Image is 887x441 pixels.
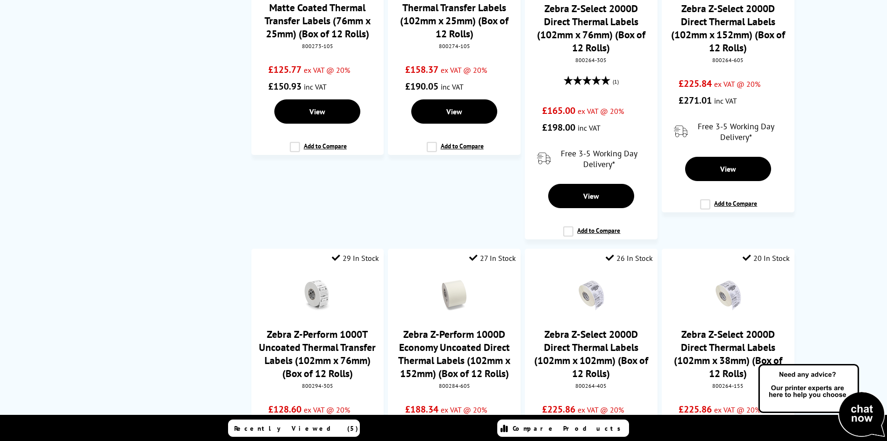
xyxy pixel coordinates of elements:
[532,56,650,63] div: 800264-305
[268,63,301,76] span: £125.77
[398,328,510,380] a: Zebra Z-Perform 1000D Economy Uncoated Direct Thermal Labels (102mm x 152mm) (Box of 12 Rolls)
[268,403,301,415] span: £128.60
[234,424,358,433] span: Recently Viewed (5)
[575,279,608,312] img: Zebra-Z-Select-2000D-Labels-Small.gif
[301,279,334,312] img: Zebra-Z-Perform-1000T-Labels-Small.gif
[685,157,771,181] a: View
[542,403,575,415] span: £225.86
[268,80,301,92] span: £150.93
[606,253,653,263] div: 26 In Stock
[405,80,438,92] span: £190.05
[679,403,712,415] span: £225.86
[542,105,575,117] span: £165.00
[700,199,757,217] label: Add to Compare
[613,73,619,91] span: (1)
[679,94,712,106] span: £271.01
[304,82,327,91] span: inc VAT
[671,2,785,54] a: Zebra Z-Select 2000D Direct Thermal Labels (102mm x 152mm) (Box of 12 Rolls)
[304,65,350,75] span: ex VAT @ 20%
[563,226,620,244] label: Add to Compare
[441,65,487,75] span: ex VAT @ 20%
[714,96,737,105] span: inc VAT
[690,121,782,142] span: Free 3-5 Working Day Delivery*
[578,123,601,133] span: inc VAT
[578,405,624,414] span: ex VAT @ 20%
[529,140,652,177] div: modal_delivery
[583,191,599,201] span: View
[446,107,462,116] span: View
[553,148,645,169] span: Free 3-5 Working Day Delivery*
[513,424,626,433] span: Compare Products
[395,42,513,49] div: 800274-105
[714,405,760,414] span: ex VAT @ 20%
[258,42,377,49] div: 800273-105
[427,142,484,160] label: Add to Compare
[542,121,575,133] span: £198.00
[304,405,350,414] span: ex VAT @ 20%
[274,99,360,124] a: View
[259,328,376,380] a: Zebra Z-Perform 1000T Uncoated Thermal Transfer Labels (102mm x 76mm) (Box of 12 Rolls)
[743,253,790,263] div: 20 In Stock
[405,63,438,76] span: £158.37
[258,382,377,389] div: 800294-305
[679,77,712,90] span: £225.84
[441,405,487,414] span: ex VAT @ 20%
[290,142,347,160] label: Add to Compare
[469,253,516,263] div: 27 In Stock
[756,363,887,439] img: Open Live Chat window
[405,403,438,415] span: £188.34
[441,82,464,91] span: inc VAT
[332,253,379,263] div: 29 In Stock
[669,382,787,389] div: 800264-155
[669,56,787,63] div: 800264-605
[395,382,513,389] div: 800284-605
[497,420,629,437] a: Compare Products
[714,79,760,89] span: ex VAT @ 20%
[228,420,360,437] a: Recently Viewed (5)
[712,279,744,312] img: Zebra-Z-Select-2000D-Labels-Small.gif
[666,113,789,150] div: modal_delivery
[534,328,648,380] a: Zebra Z-Select 2000D Direct Thermal Labels (102mm x 102mm) (Box of 12 Rolls)
[309,107,325,116] span: View
[674,328,782,380] a: Zebra Z-Select 2000D Direct Thermal Labels (102mm x 38mm) (Box of 12 Rolls)
[720,164,736,174] span: View
[438,279,471,312] img: Zebra-Z-Perform-1000D-Labels-Small.gif
[548,184,634,208] a: View
[532,382,650,389] div: 800264-405
[578,106,624,116] span: ex VAT @ 20%
[537,2,645,54] a: Zebra Z-Select 2000D Direct Thermal Labels (102mm x 76mm) (Box of 12 Rolls)
[411,99,497,124] a: View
